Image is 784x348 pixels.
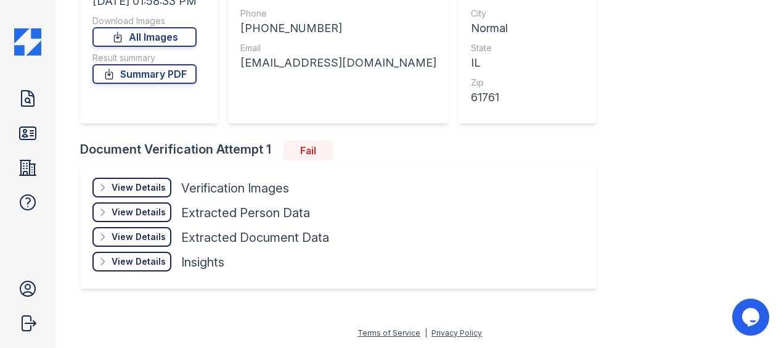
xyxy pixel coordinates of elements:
[112,255,166,268] div: View Details
[80,141,606,160] div: Document Verification Attempt 1
[14,28,41,56] img: CE_Icon_Blue-c292c112584629df590d857e76928e9f676e5b41ef8f769ba2f05ee15b207248.png
[240,20,436,37] div: [PHONE_NUMBER]
[240,42,436,54] div: Email
[471,89,581,106] div: 61761
[181,229,329,246] div: Extracted Document Data
[92,52,197,64] div: Result summary
[431,328,482,338] a: Privacy Policy
[471,42,581,54] div: State
[471,77,581,89] div: Zip
[112,206,166,218] div: View Details
[92,64,197,84] a: Summary PDF
[471,20,581,37] div: Normal
[240,54,436,72] div: [EMAIL_ADDRESS][DOMAIN_NAME]
[92,15,197,27] div: Download Images
[92,27,197,47] a: All Images
[425,328,427,338] div: |
[112,181,166,194] div: View Details
[284,141,333,160] div: Fail
[357,328,420,338] a: Terms of Service
[240,7,436,20] div: Phone
[181,180,289,197] div: Verification Images
[471,7,581,20] div: City
[181,254,224,271] div: Insights
[471,54,581,72] div: IL
[732,299,772,336] iframe: chat widget
[181,204,310,222] div: Extracted Person Data
[112,231,166,243] div: View Details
